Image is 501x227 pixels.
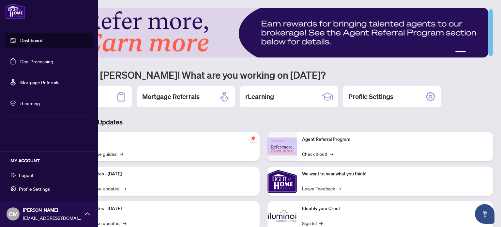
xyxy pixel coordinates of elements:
[68,205,254,212] p: Platform Updates - [DATE]
[484,51,487,54] button: 5
[20,38,42,43] a: Dashboard
[68,170,254,178] p: Platform Updates - [DATE]
[5,183,93,194] button: Profile Settings
[23,206,82,214] span: [PERSON_NAME]
[20,79,59,85] a: Mortgage Referrals
[142,92,200,101] h2: Mortgage Referrals
[302,136,488,143] p: Agent Referral Program
[338,185,341,192] span: →
[68,136,254,143] p: Self-Help
[20,58,53,64] a: Deal Processing
[34,69,493,81] h1: Welcome back [PERSON_NAME]! What are you working on [DATE]?
[23,214,82,221] span: [EMAIL_ADDRESS][DOMAIN_NAME]
[474,51,476,54] button: 3
[348,92,393,101] h2: Profile Settings
[302,185,341,192] a: Leave Feedback→
[468,51,471,54] button: 2
[302,150,333,157] a: Check it out!→
[249,135,257,142] span: pushpin
[9,209,18,219] span: CM
[267,167,297,196] img: We want to hear what you think!
[34,118,493,127] h3: Brokerage & Industry Updates
[245,92,274,101] h2: rLearning
[330,150,333,157] span: →
[120,150,123,157] span: →
[19,184,50,194] span: Profile Settings
[5,170,93,181] button: Logout
[34,8,488,57] img: Slide 0
[10,157,93,164] h5: MY ACCOUNT
[123,185,126,192] span: →
[19,170,34,180] span: Logout
[455,51,466,54] button: 1
[479,51,481,54] button: 4
[302,170,488,178] p: We want to hear what you think!
[475,204,494,224] button: Open asap
[267,138,297,155] img: Agent Referral Program
[319,219,323,227] span: →
[302,219,323,227] a: Sign In!→
[20,100,88,107] span: rLearning
[302,205,488,212] p: Identify your Client
[5,3,25,19] img: logo
[123,219,126,227] span: →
